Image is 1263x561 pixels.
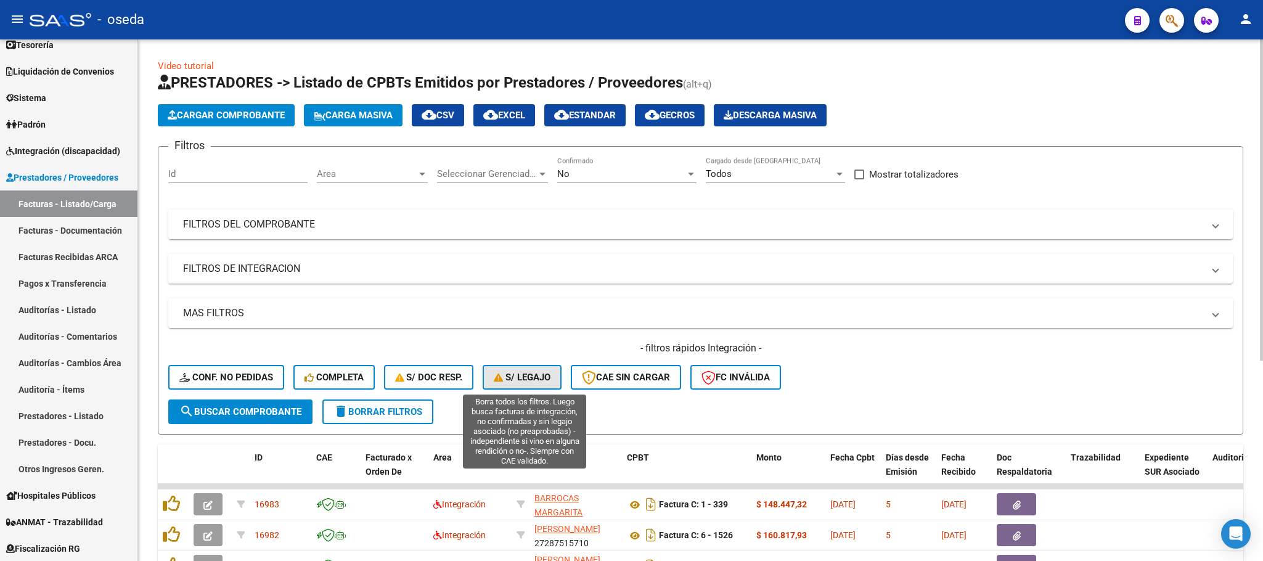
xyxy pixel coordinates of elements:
[622,444,751,499] datatable-header-cell: CPBT
[714,104,827,126] app-download-masive: Descarga masiva de comprobantes (adjuntos)
[97,6,144,33] span: - oseda
[1140,444,1208,499] datatable-header-cell: Expediente SUR Asociado
[6,38,54,52] span: Tesorería
[1212,452,1249,462] span: Auditoria
[886,530,891,540] span: 5
[830,499,856,509] span: [DATE]
[255,499,279,509] span: 16983
[316,452,332,462] span: CAE
[635,104,705,126] button: Gecros
[544,104,626,126] button: Estandar
[534,493,582,517] span: BARROCAS MARGARITA
[422,110,454,121] span: CSV
[6,65,114,78] span: Liquidación de Convenios
[183,262,1203,276] mat-panel-title: FILTROS DE INTEGRACION
[830,530,856,540] span: [DATE]
[554,110,616,121] span: Estandar
[886,499,891,509] span: 5
[627,452,649,462] span: CPBT
[751,444,825,499] datatable-header-cell: Monto
[534,522,617,548] div: 27287515710
[571,365,681,390] button: CAE SIN CARGAR
[1071,452,1121,462] span: Trazabilidad
[690,365,781,390] button: FC Inválida
[6,515,103,529] span: ANMAT - Trazabilidad
[659,531,733,541] strong: Factura C: 6 - 1526
[168,137,211,154] h3: Filtros
[886,452,929,477] span: Días desde Emisión
[1066,444,1140,499] datatable-header-cell: Trazabilidad
[158,60,214,72] a: Video tutorial
[428,444,512,499] datatable-header-cell: Area
[534,452,586,462] span: Razón Social
[830,452,875,462] span: Fecha Cpbt
[361,444,428,499] datatable-header-cell: Facturado x Orden De
[941,530,967,540] span: [DATE]
[701,372,770,383] span: FC Inválida
[997,452,1052,477] span: Doc Respaldatoria
[554,107,569,122] mat-icon: cloud_download
[168,298,1233,328] mat-expansion-panel-header: MAS FILTROS
[941,452,976,477] span: Fecha Recibido
[437,168,537,179] span: Seleccionar Gerenciador
[422,107,436,122] mat-icon: cloud_download
[645,110,695,121] span: Gecros
[250,444,311,499] datatable-header-cell: ID
[494,372,550,383] span: S/ legajo
[756,530,807,540] strong: $ 160.817,93
[582,372,670,383] span: CAE SIN CARGAR
[534,524,600,534] span: [PERSON_NAME]
[645,107,660,122] mat-icon: cloud_download
[881,444,936,499] datatable-header-cell: Días desde Emisión
[6,542,80,555] span: Fiscalización RG
[183,306,1203,320] mat-panel-title: MAS FILTROS
[6,171,118,184] span: Prestadores / Proveedores
[557,168,570,179] span: No
[724,110,817,121] span: Descarga Masiva
[168,210,1233,239] mat-expansion-panel-header: FILTROS DEL COMPROBANTE
[483,107,498,122] mat-icon: cloud_download
[659,500,728,510] strong: Factura C: 1 - 339
[158,104,295,126] button: Cargar Comprobante
[534,491,617,517] div: 27273868262
[992,444,1066,499] datatable-header-cell: Doc Respaldatoria
[941,499,967,509] span: [DATE]
[412,104,464,126] button: CSV
[183,218,1203,231] mat-panel-title: FILTROS DEL COMPROBANTE
[395,372,463,383] span: S/ Doc Resp.
[158,74,683,91] span: PRESTADORES -> Listado de CPBTs Emitidos por Prestadores / Proveedores
[643,494,659,514] i: Descargar documento
[683,78,712,90] span: (alt+q)
[304,104,403,126] button: Carga Masiva
[179,372,273,383] span: Conf. no pedidas
[433,452,452,462] span: Area
[1238,12,1253,27] mat-icon: person
[317,168,417,179] span: Area
[936,444,992,499] datatable-header-cell: Fecha Recibido
[706,168,732,179] span: Todos
[529,444,622,499] datatable-header-cell: Razón Social
[311,444,361,499] datatable-header-cell: CAE
[255,452,263,462] span: ID
[825,444,881,499] datatable-header-cell: Fecha Cpbt
[322,399,433,424] button: Borrar Filtros
[473,104,535,126] button: EXCEL
[714,104,827,126] button: Descarga Masiva
[168,399,313,424] button: Buscar Comprobante
[168,365,284,390] button: Conf. no pedidas
[483,365,562,390] button: S/ legajo
[869,167,958,182] span: Mostrar totalizadores
[366,452,412,477] span: Facturado x Orden De
[168,110,285,121] span: Cargar Comprobante
[333,406,422,417] span: Borrar Filtros
[179,404,194,419] mat-icon: search
[10,12,25,27] mat-icon: menu
[168,342,1233,355] h4: - filtros rápidos Integración -
[1221,519,1251,549] div: Open Intercom Messenger
[255,530,279,540] span: 16982
[293,365,375,390] button: Completa
[6,489,96,502] span: Hospitales Públicos
[305,372,364,383] span: Completa
[483,110,525,121] span: EXCEL
[333,404,348,419] mat-icon: delete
